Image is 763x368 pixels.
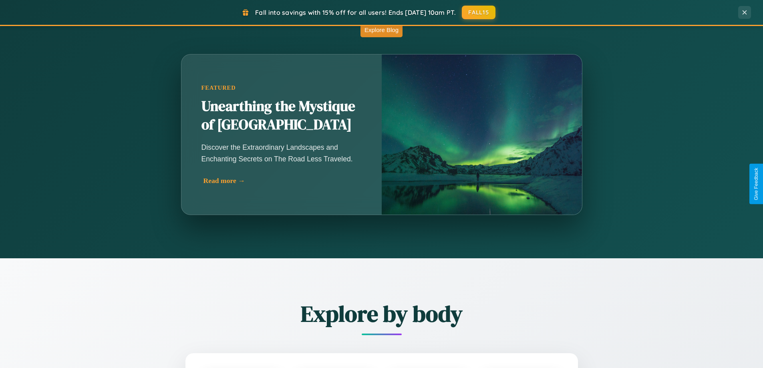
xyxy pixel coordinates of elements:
[203,177,364,185] div: Read more →
[255,8,456,16] span: Fall into savings with 15% off for all users! Ends [DATE] 10am PT.
[360,22,403,37] button: Explore Blog
[753,168,759,200] div: Give Feedback
[201,142,362,164] p: Discover the Extraordinary Landscapes and Enchanting Secrets on The Road Less Traveled.
[201,97,362,134] h2: Unearthing the Mystique of [GEOGRAPHIC_DATA]
[462,6,495,19] button: FALL15
[141,298,622,329] h2: Explore by body
[201,84,362,91] div: Featured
